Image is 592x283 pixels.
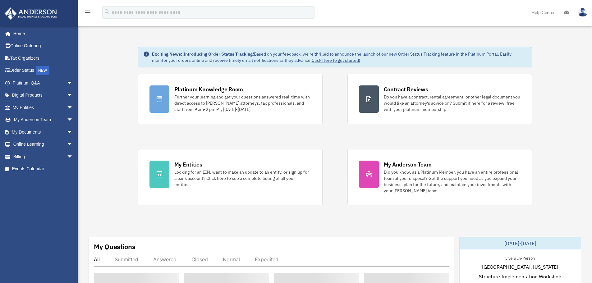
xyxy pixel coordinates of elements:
div: Looking for an EIN, want to make an update to an entity, or sign up for a bank account? Click her... [174,169,311,188]
span: arrow_drop_down [67,126,79,139]
a: Billingarrow_drop_down [4,150,82,163]
div: Did you know, as a Platinum Member, you have an entire professional team at your disposal? Get th... [384,169,521,194]
div: My Entities [174,161,202,168]
a: Digital Productsarrow_drop_down [4,89,82,102]
i: menu [84,9,91,16]
a: Platinum Knowledge Room Further your learning and get your questions answered real-time with dire... [138,74,323,124]
a: menu [84,11,91,16]
span: [GEOGRAPHIC_DATA], [US_STATE] [482,263,558,271]
a: My Entitiesarrow_drop_down [4,101,82,114]
a: My Documentsarrow_drop_down [4,126,82,138]
i: search [104,8,111,15]
div: [DATE]-[DATE] [460,237,581,249]
a: My Entities Looking for an EIN, want to make an update to an entity, or sign up for a bank accoun... [138,149,323,205]
a: Click Here to get started! [312,57,360,63]
span: arrow_drop_down [67,150,79,163]
a: Home [4,27,79,40]
a: Order StatusNEW [4,64,82,77]
a: Tax Organizers [4,52,82,64]
a: Online Learningarrow_drop_down [4,138,82,151]
span: arrow_drop_down [67,114,79,126]
div: My Anderson Team [384,161,432,168]
div: All [94,256,100,262]
div: Based on your feedback, we're thrilled to announce the launch of our new Order Status Tracking fe... [152,51,527,63]
div: NEW [36,66,49,75]
div: My Questions [94,242,135,251]
a: Contract Reviews Do you have a contract, rental agreement, or other legal document you would like... [347,74,532,124]
div: Submitted [115,256,138,262]
img: Anderson Advisors Platinum Portal [3,7,59,20]
div: Contract Reviews [384,85,428,93]
div: Normal [223,256,240,262]
a: Events Calendar [4,163,82,175]
span: arrow_drop_down [67,138,79,151]
span: arrow_drop_down [67,101,79,114]
div: Expedited [255,256,278,262]
div: Platinum Knowledge Room [174,85,243,93]
div: Live & In-Person [500,254,540,261]
div: Further your learning and get your questions answered real-time with direct access to [PERSON_NAM... [174,94,311,112]
span: Structure Implementation Workshop [479,273,561,280]
img: User Pic [578,8,587,17]
span: arrow_drop_down [67,77,79,89]
span: arrow_drop_down [67,89,79,102]
div: Closed [191,256,208,262]
a: My Anderson Teamarrow_drop_down [4,114,82,126]
div: Do you have a contract, rental agreement, or other legal document you would like an attorney's ad... [384,94,521,112]
a: My Anderson Team Did you know, as a Platinum Member, you have an entire professional team at your... [347,149,532,205]
a: Online Ordering [4,40,82,52]
strong: Exciting News: Introducing Order Status Tracking! [152,51,254,57]
div: Answered [153,256,177,262]
a: Platinum Q&Aarrow_drop_down [4,77,82,89]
